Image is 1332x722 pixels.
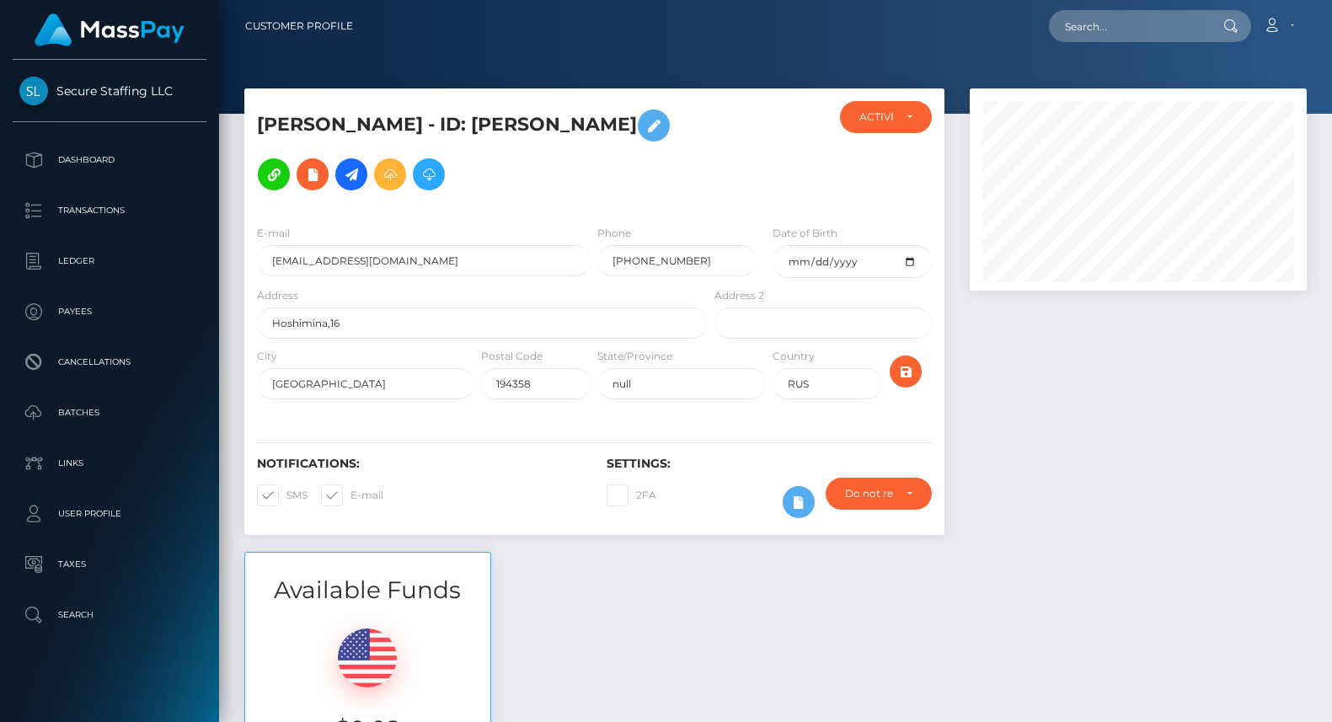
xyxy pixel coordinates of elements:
[714,288,764,303] label: Address 2
[1049,10,1207,42] input: Search...
[335,158,367,190] a: Initiate Payout
[257,288,298,303] label: Address
[257,484,308,506] label: SMS
[19,299,200,324] p: Payees
[35,13,185,46] img: MassPay Logo
[321,484,383,506] label: E-mail
[245,574,490,607] h3: Available Funds
[826,478,932,510] button: Do not require
[840,101,931,133] button: ACTIVE
[19,501,200,527] p: User Profile
[257,226,290,241] label: E-mail
[13,442,206,484] a: Links
[13,139,206,181] a: Dashboard
[19,602,200,628] p: Search
[13,240,206,282] a: Ledger
[13,392,206,434] a: Batches
[19,400,200,425] p: Batches
[338,628,397,687] img: USD.png
[773,349,815,364] label: Country
[245,8,353,44] a: Customer Profile
[257,101,698,199] h5: [PERSON_NAME] - ID: [PERSON_NAME]
[13,291,206,333] a: Payees
[13,493,206,535] a: User Profile
[19,249,200,274] p: Ledger
[13,341,206,383] a: Cancellations
[19,451,200,476] p: Links
[607,484,656,506] label: 2FA
[19,198,200,223] p: Transactions
[13,83,206,99] span: Secure Staffing LLC
[257,457,581,471] h6: Notifications:
[597,226,631,241] label: Phone
[845,487,893,500] div: Do not require
[19,552,200,577] p: Taxes
[597,349,672,364] label: State/Province
[19,350,200,375] p: Cancellations
[13,190,206,232] a: Transactions
[19,77,48,105] img: Secure Staffing LLC
[859,110,892,124] div: ACTIVE
[607,457,931,471] h6: Settings:
[13,543,206,586] a: Taxes
[13,594,206,636] a: Search
[773,226,837,241] label: Date of Birth
[481,349,543,364] label: Postal Code
[19,147,200,173] p: Dashboard
[257,349,277,364] label: City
